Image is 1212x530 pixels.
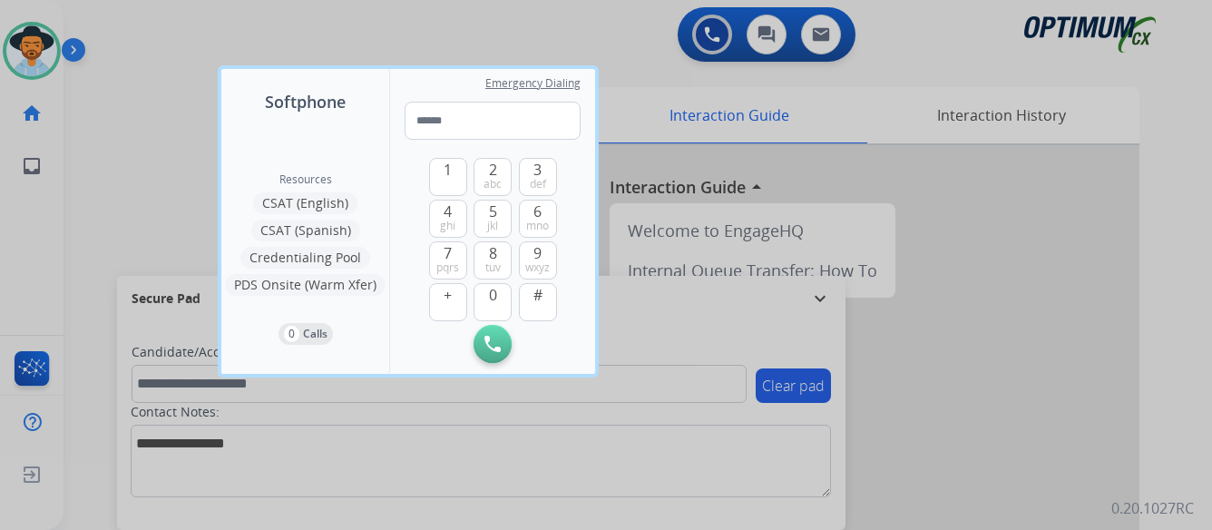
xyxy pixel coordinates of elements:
button: 0 [474,283,512,321]
span: abc [484,177,502,191]
span: jkl [487,219,498,233]
span: 7 [444,242,452,264]
button: CSAT (English) [253,192,357,214]
button: 0Calls [279,323,333,345]
button: + [429,283,467,321]
span: mno [526,219,549,233]
span: Resources [279,172,332,187]
button: 5jkl [474,200,512,238]
span: + [444,284,452,306]
span: Softphone [265,89,346,114]
button: Credentialing Pool [240,247,370,269]
button: PDS Onsite (Warm Xfer) [225,274,386,296]
span: 5 [489,201,497,222]
button: CSAT (Spanish) [251,220,360,241]
button: 4ghi [429,200,467,238]
span: ghi [440,219,455,233]
button: 6mno [519,200,557,238]
button: 1 [429,158,467,196]
span: 1 [444,159,452,181]
img: call-button [484,336,501,352]
span: tuv [485,260,501,275]
button: 3def [519,158,557,196]
span: wxyz [525,260,550,275]
span: 3 [533,159,542,181]
span: 2 [489,159,497,181]
span: def [530,177,546,191]
p: 0.20.1027RC [1111,497,1194,519]
button: 8tuv [474,241,512,280]
span: 9 [533,242,542,264]
p: Calls [303,326,327,342]
button: 9wxyz [519,241,557,280]
span: 0 [489,284,497,306]
p: 0 [284,326,299,342]
span: 8 [489,242,497,264]
span: 6 [533,201,542,222]
span: # [533,284,542,306]
span: Emergency Dialing [485,76,581,91]
span: pqrs [436,260,459,275]
span: 4 [444,201,452,222]
button: 7pqrs [429,241,467,280]
button: 2abc [474,158,512,196]
button: # [519,283,557,321]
